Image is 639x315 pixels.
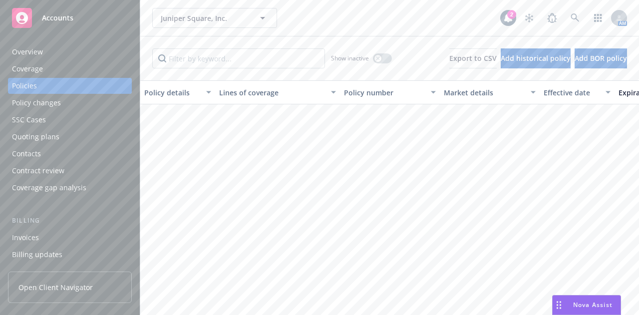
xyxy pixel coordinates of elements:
button: Juniper Square, Inc. [152,8,277,28]
div: Policies [12,78,37,94]
a: Quoting plans [8,129,132,145]
a: Contacts [8,146,132,162]
a: Stop snowing [519,8,539,28]
div: Drag to move [553,296,565,315]
span: Accounts [42,14,73,22]
div: Billing updates [12,247,62,263]
a: Policies [8,78,132,94]
button: Market details [440,80,540,104]
div: Policy number [344,87,425,98]
span: Add historical policy [501,53,571,63]
a: Report a Bug [542,8,562,28]
input: Filter by keyword... [152,48,325,68]
span: Juniper Square, Inc. [161,13,247,23]
div: Market details [444,87,525,98]
div: Policy changes [12,95,61,111]
div: Lines of coverage [219,87,325,98]
div: Contract review [12,163,64,179]
a: SSC Cases [8,112,132,128]
a: Coverage [8,61,132,77]
div: SSC Cases [12,112,46,128]
button: Lines of coverage [215,80,340,104]
span: Show inactive [331,54,369,62]
a: Billing updates [8,247,132,263]
a: Switch app [588,8,608,28]
button: Effective date [540,80,615,104]
div: 2 [507,10,516,19]
span: Nova Assist [573,301,613,309]
div: Overview [12,44,43,60]
a: Coverage gap analysis [8,180,132,196]
button: Export to CSV [449,48,497,68]
div: Coverage [12,61,43,77]
button: Add historical policy [501,48,571,68]
a: Search [565,8,585,28]
span: Export to CSV [449,53,497,63]
div: Effective date [544,87,600,98]
div: Policy details [144,87,200,98]
span: Add BOR policy [575,53,627,63]
span: Open Client Navigator [18,282,93,293]
a: Contract review [8,163,132,179]
a: Policy changes [8,95,132,111]
a: Overview [8,44,132,60]
button: Policy details [140,80,215,104]
div: Billing [8,216,132,226]
div: Coverage gap analysis [12,180,86,196]
div: Invoices [12,230,39,246]
a: Accounts [8,4,132,32]
a: Invoices [8,230,132,246]
button: Add BOR policy [575,48,627,68]
button: Policy number [340,80,440,104]
button: Nova Assist [552,295,621,315]
div: Contacts [12,146,41,162]
div: Quoting plans [12,129,59,145]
